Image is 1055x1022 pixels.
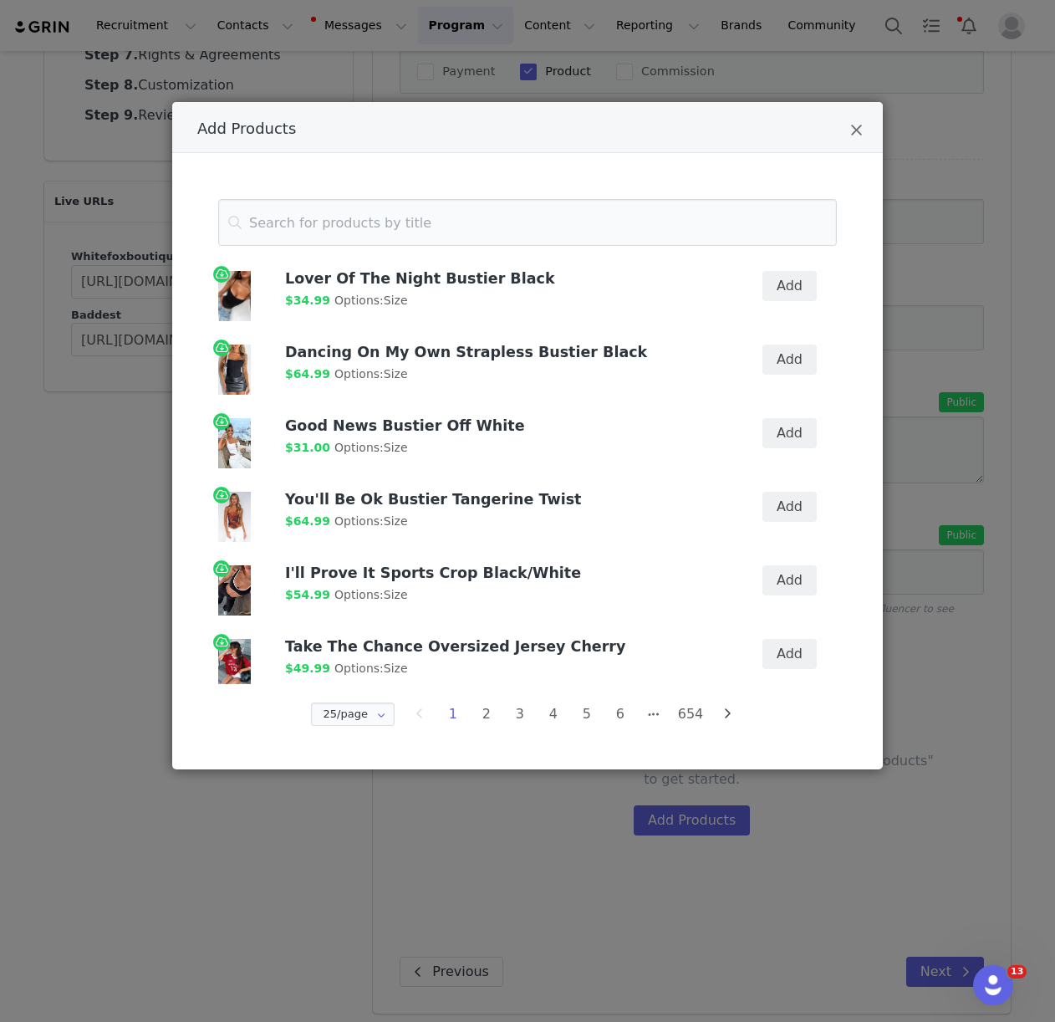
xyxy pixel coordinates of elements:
[334,662,407,675] span: Options:
[973,965,1013,1005] iframe: Intercom live chat
[285,367,330,381] span: $64.99
[762,418,817,448] button: Add
[218,345,251,395] img: DANCING_ON_MY_OWN_STRAPLESS_BUSTIER_050923_02.jpg
[384,441,408,454] span: Size
[1007,965,1027,979] span: 13
[675,703,707,726] li: 654
[285,565,714,582] h4: I'll Prove It Sports Crop Black/White
[762,271,817,301] button: Add
[311,703,395,726] input: Select
[218,199,837,246] input: Search for products by title
[285,639,714,656] h4: Take The Chance Oversized Jersey Cherry
[285,588,330,601] span: $54.99
[218,565,251,616] img: white-fox-i_ll-prove-it-sports-crop-black-white-stay-active-flare-leggings-black.2.09.25.08.jpg
[285,418,714,435] h4: Good News Bustier Off White
[384,294,408,307] span: Size
[574,703,599,726] li: 5
[334,367,407,381] span: Options:
[762,492,817,522] button: Add
[334,441,407,454] span: Options:
[762,565,817,595] button: Add
[218,639,251,689] img: TAKE_THE_CHANCE_OVERSIZED_JERSEY_09.04.24_1.jpg
[197,120,296,137] span: Add Products
[474,703,499,726] li: 2
[384,514,408,528] span: Size
[384,367,408,381] span: Size
[285,514,330,528] span: $64.99
[285,441,330,454] span: $31.00
[762,345,817,375] button: Add
[285,294,330,307] span: $34.99
[285,492,714,508] h4: You'll Be Ok Bustier Tangerine Twist
[762,639,817,669] button: Add
[334,588,407,601] span: Options:
[507,703,533,726] li: 3
[608,703,633,726] li: 6
[850,122,863,142] button: Close
[218,418,251,468] img: 325344014_2337416299746869_3218522235941767275_n.jpg
[334,514,407,528] span: Options:
[218,492,251,542] img: BGkiWlvw.jpg
[285,345,714,361] h4: Dancing On My Own Strapless Bustier Black
[384,588,408,601] span: Size
[218,271,251,321] img: LOVER_OF_THE_NIGHT_BUSTIER_23.01.24_02.jpg
[541,703,566,726] li: 4
[441,703,466,726] li: 1
[285,662,330,675] span: $49.99
[285,271,714,288] h4: Lover Of The Night Bustier Black
[384,662,408,675] span: Size
[334,294,407,307] span: Options:
[172,102,883,769] div: Add Products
